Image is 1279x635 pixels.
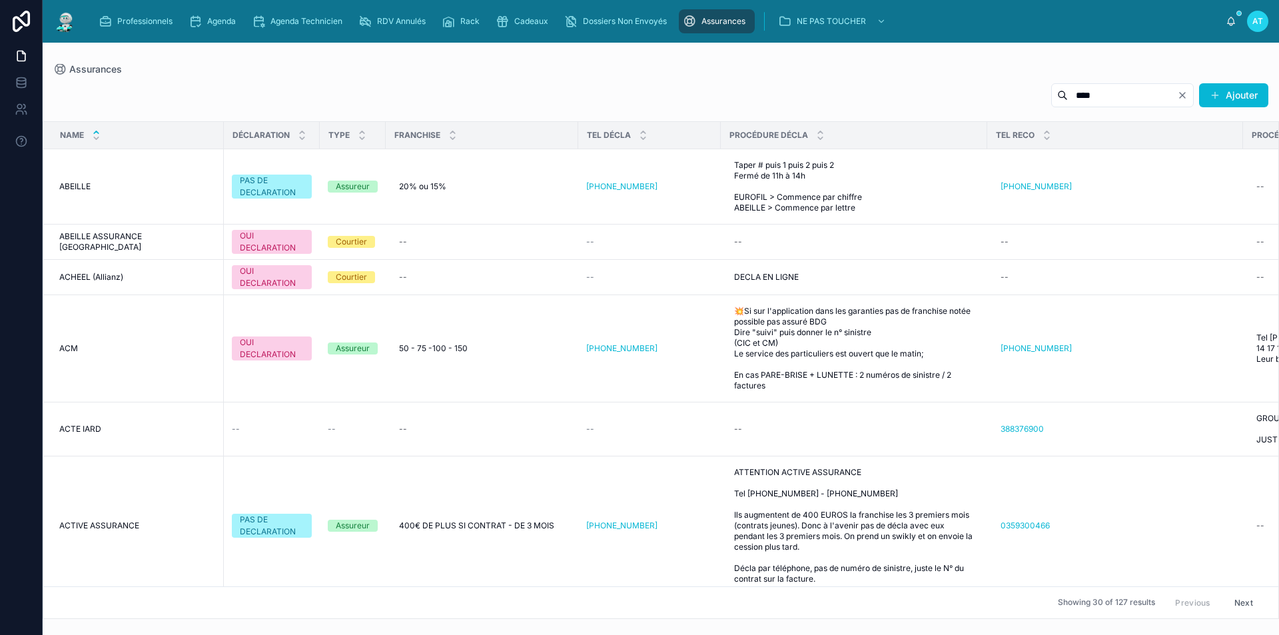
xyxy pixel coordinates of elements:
[69,63,122,76] span: Assurances
[586,237,713,247] a: --
[394,515,570,536] a: 400€ DE PLUS SI CONTRAT - DE 3 MOIS
[394,418,570,440] a: --
[59,424,101,434] span: ACTE IARD
[232,230,312,254] a: OUI DECLARATION
[328,130,350,141] span: TYPE
[399,181,446,192] span: 20% ou 15%
[586,424,594,434] span: --
[328,342,378,354] a: Assureur
[560,9,676,33] a: Dossiers Non Envoyés
[729,301,979,396] a: 💥Si sur l'application dans les garanties pas de franchise notée possible pas assuré BDG Dire "sui...
[59,424,216,434] a: ACTE IARD
[1199,83,1268,107] button: Ajouter
[377,16,426,27] span: RDV Annulés
[117,16,173,27] span: Professionnels
[95,9,182,33] a: Professionnels
[586,520,657,531] a: [PHONE_NUMBER]
[729,155,979,219] a: Taper # puis 1 puis 2 puis 2 Fermé de 11h à 14h EUROFIL > Commence par chiffre ABEILLE > Commence...
[59,272,123,283] span: ACHEEL (Allianz)
[586,181,713,192] a: [PHONE_NUMBER]
[1256,272,1264,283] div: --
[734,467,974,584] span: ATTENTION ACTIVE ASSURANCE Tel [PHONE_NUMBER] - [PHONE_NUMBER] Ils augmentent de 400 EUROS la fra...
[399,237,407,247] div: --
[729,418,979,440] a: --
[492,9,558,33] a: Cadeaux
[1256,181,1264,192] div: --
[207,16,236,27] span: Agenda
[729,267,979,288] a: DECLA EN LIGNE
[248,9,352,33] a: Agenda Technicien
[586,272,713,283] a: --
[995,338,1235,359] a: [PHONE_NUMBER]
[240,336,304,360] div: OUI DECLARATION
[399,272,407,283] div: --
[797,16,866,27] span: NE PAS TOUCHER
[586,343,713,354] a: [PHONE_NUMBER]
[240,175,304,199] div: PAS DE DECLARATION
[583,16,667,27] span: Dossiers Non Envoyés
[88,7,1226,36] div: scrollable content
[1001,237,1009,247] div: --
[232,265,312,289] a: OUI DECLARATION
[995,231,1235,253] a: --
[995,515,1235,536] a: 0359300466
[399,343,468,354] span: 50 - 75 -100 - 150
[328,181,378,193] a: Assureur
[460,16,480,27] span: Rack
[59,231,216,253] a: ABEILLE ASSURANCE [GEOGRAPHIC_DATA]
[336,520,370,532] div: Assureur
[240,514,304,538] div: PAS DE DECLARATION
[729,462,979,590] a: ATTENTION ACTIVE ASSURANCE Tel [PHONE_NUMBER] - [PHONE_NUMBER] Ils augmentent de 400 EUROS la fra...
[995,418,1235,440] a: 388376900
[354,9,435,33] a: RDV Annulés
[587,130,631,141] span: TEL DÉCLA
[586,237,594,247] span: --
[270,16,342,27] span: Agenda Technicien
[1001,343,1072,354] a: [PHONE_NUMBER]
[995,176,1235,197] a: [PHONE_NUMBER]
[1256,520,1264,531] div: --
[995,267,1235,288] a: --
[394,338,570,359] a: 50 - 75 -100 - 150
[336,236,367,248] div: Courtier
[1058,598,1155,608] span: Showing 30 of 127 results
[729,130,808,141] span: PROCÉDURE DÉCLA
[328,271,378,283] a: Courtier
[59,272,216,283] a: ACHEEL (Allianz)
[232,424,240,434] span: --
[1225,592,1262,613] button: Next
[701,16,745,27] span: Assurances
[232,130,290,141] span: DÉCLARATION
[586,424,713,434] a: --
[586,272,594,283] span: --
[185,9,245,33] a: Agenda
[734,306,974,391] span: 💥Si sur l'application dans les garanties pas de franchise notée possible pas assuré BDG Dire "sui...
[59,181,91,192] span: ABEILLE
[394,231,570,253] a: --
[734,237,742,247] div: --
[328,424,378,434] a: --
[586,343,657,354] a: [PHONE_NUMBER]
[1256,237,1264,247] div: --
[60,130,84,141] span: Name
[59,181,216,192] a: ABEILLE
[240,230,304,254] div: OUI DECLARATION
[328,424,336,434] span: --
[399,520,554,531] span: 400€ DE PLUS SI CONTRAT - DE 3 MOIS
[394,176,570,197] a: 20% ou 15%
[1001,272,1009,283] div: --
[59,520,139,531] span: ACTIVE ASSURANCE
[53,63,122,76] a: Assurances
[394,130,440,141] span: FRANCHISE
[438,9,489,33] a: Rack
[996,130,1035,141] span: TEL RECO
[336,342,370,354] div: Assureur
[1001,520,1050,531] a: 0359300466
[734,424,742,434] div: --
[679,9,755,33] a: Assurances
[328,236,378,248] a: Courtier
[586,181,657,192] a: [PHONE_NUMBER]
[59,343,78,354] span: ACM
